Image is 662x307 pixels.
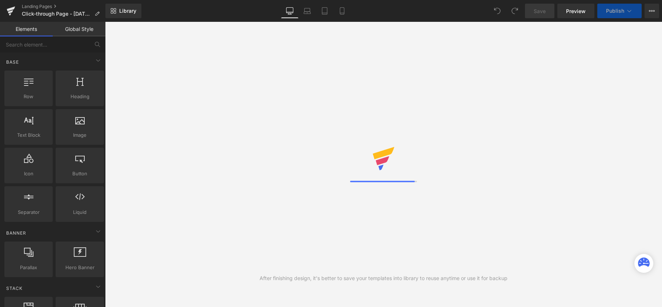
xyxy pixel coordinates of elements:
a: Desktop [281,4,298,18]
button: Undo [490,4,505,18]
button: More [645,4,659,18]
span: Banner [5,230,27,236]
span: Row [7,93,51,100]
span: Image [58,131,102,139]
a: Tablet [316,4,333,18]
a: Preview [557,4,594,18]
button: Publish [597,4,642,18]
a: Landing Pages [22,4,105,9]
span: Publish [606,8,624,14]
button: Redo [507,4,522,18]
span: Stack [5,285,23,292]
a: Global Style [53,22,105,36]
div: After finishing design, it's better to save your templates into library to reuse anytime or use i... [260,274,507,282]
span: Button [58,170,102,178]
span: Heading [58,93,102,100]
span: Hero Banner [58,264,102,271]
a: Laptop [298,4,316,18]
span: Library [119,8,136,14]
a: New Library [105,4,141,18]
span: Text Block [7,131,51,139]
span: Parallax [7,264,51,271]
span: Preview [566,7,586,15]
span: Liquid [58,208,102,216]
a: Mobile [333,4,351,18]
span: Separator [7,208,51,216]
span: Click-through Page - [DATE] 10:25:39 [22,11,92,17]
span: Icon [7,170,51,178]
span: Save [534,7,546,15]
span: Base [5,59,20,65]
